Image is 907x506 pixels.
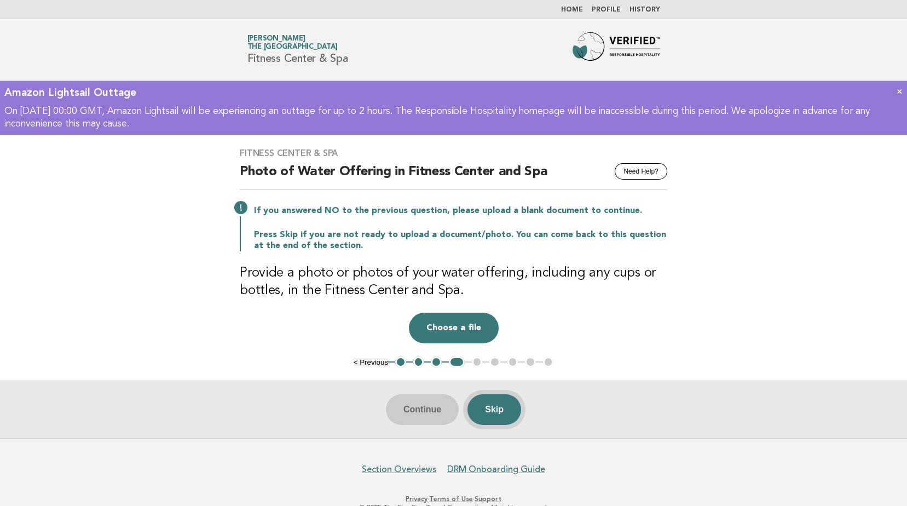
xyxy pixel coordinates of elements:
a: Home [561,7,583,13]
a: History [629,7,660,13]
a: Privacy [406,495,427,503]
a: Profile [592,7,621,13]
h1: Fitness Center & Spa [247,36,348,64]
button: Choose a file [409,313,499,343]
a: × [897,85,903,97]
p: Press Skip if you are not ready to upload a document/photo. You can come back to this question at... [254,229,667,251]
button: 2 [413,357,424,367]
a: [PERSON_NAME]The [GEOGRAPHIC_DATA] [247,35,338,50]
button: 4 [449,357,465,367]
h3: Fitness Center & Spa [240,148,667,159]
a: DRM Onboarding Guide [447,464,545,475]
p: · · [119,495,789,503]
a: Terms of Use [429,495,473,503]
p: If you answered NO to the previous question, please upload a blank document to continue. [254,205,667,216]
span: The [GEOGRAPHIC_DATA] [247,44,338,51]
h2: Photo of Water Offering in Fitness Center and Spa [240,163,667,190]
a: Support [475,495,501,503]
button: Need Help? [615,163,667,180]
div: Amazon Lightsail Outtage [4,85,903,100]
a: Section Overviews [362,464,436,475]
img: Forbes Travel Guide [573,32,660,67]
button: Skip [467,394,521,425]
button: 1 [395,357,406,367]
p: On [DATE] 00:00 GMT, Amazon Lightsail will be experiencing an outtage for up to 2 hours. The Resp... [4,105,903,131]
button: 3 [431,357,442,367]
button: < Previous [354,358,388,366]
h3: Provide a photo or photos of your water offering, including any cups or bottles, in the Fitness C... [240,264,667,300]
